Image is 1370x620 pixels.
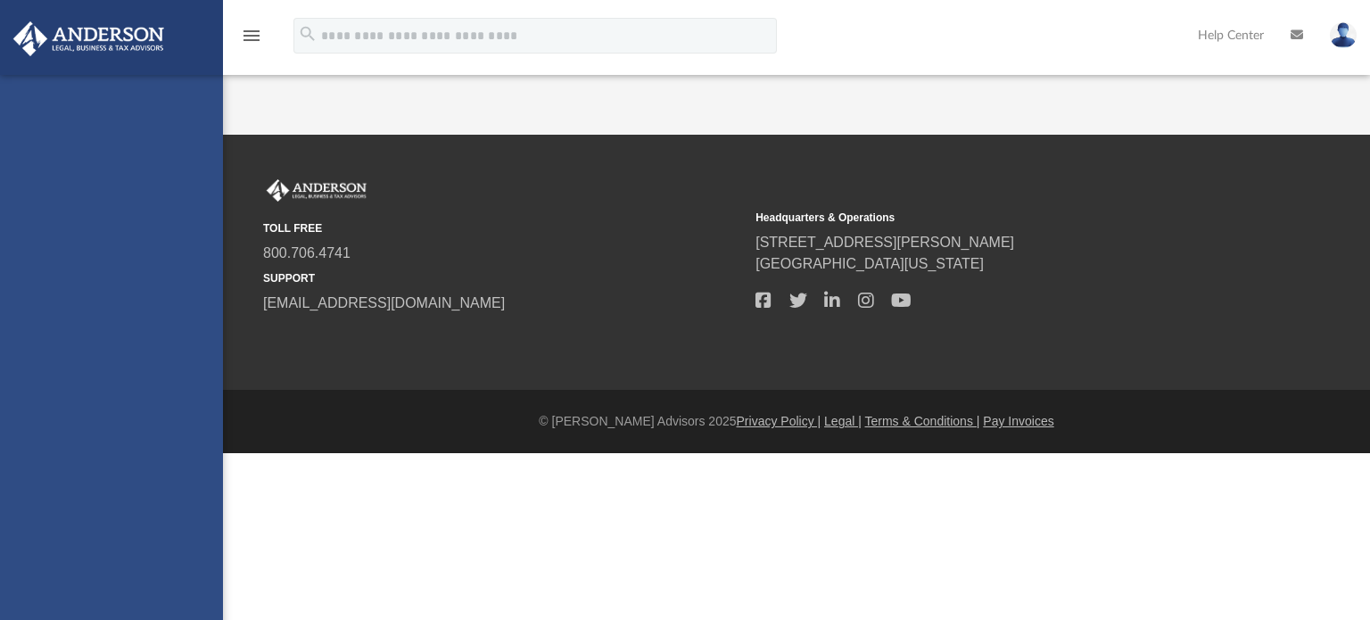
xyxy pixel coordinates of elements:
a: Privacy Policy | [737,414,821,428]
small: Headquarters & Operations [755,210,1235,226]
a: menu [241,34,262,46]
i: search [298,24,318,44]
img: Anderson Advisors Platinum Portal [8,21,169,56]
img: User Pic [1330,22,1357,48]
a: Terms & Conditions | [865,414,980,428]
img: Anderson Advisors Platinum Portal [263,179,370,203]
a: [STREET_ADDRESS][PERSON_NAME] [755,235,1014,250]
small: TOLL FREE [263,220,743,236]
i: menu [241,25,262,46]
small: SUPPORT [263,270,743,286]
a: [EMAIL_ADDRESS][DOMAIN_NAME] [263,295,505,310]
a: [GEOGRAPHIC_DATA][US_STATE] [755,256,984,271]
a: 800.706.4741 [263,245,351,260]
a: Pay Invoices [983,414,1053,428]
a: Legal | [824,414,862,428]
div: © [PERSON_NAME] Advisors 2025 [223,412,1370,431]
